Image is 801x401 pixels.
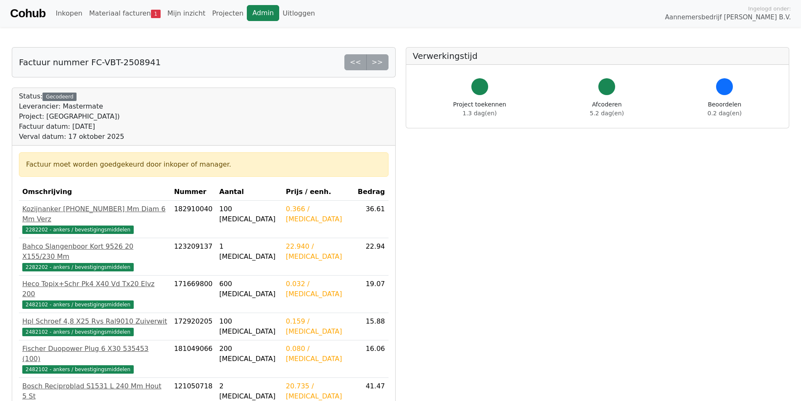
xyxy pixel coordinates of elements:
[590,100,624,118] div: Afcoderen
[708,110,742,117] span: 0.2 dag(en)
[279,5,318,22] a: Uitloggen
[22,242,167,272] a: Bahco Slangenboor Kort 9526 20 X155/230 Mm2282202 - ankers / bevestigingsmiddelen
[354,276,388,313] td: 19.07
[219,204,279,224] div: 100 [MEDICAL_DATA]
[286,316,350,337] div: 0.159 / [MEDICAL_DATA]
[22,328,134,336] span: 2482102 - ankers / bevestigingsmiddelen
[708,100,742,118] div: Beoordelen
[22,279,167,309] a: Heco Topix+Schr Pk4 X40 Vd Tx20 Elvz 2002482102 - ankers / bevestigingsmiddelen
[216,183,283,201] th: Aantal
[22,226,134,234] span: 2282202 - ankers / bevestigingsmiddelen
[171,340,216,378] td: 181049066
[19,101,124,112] div: Leverancier: Mastermate
[42,93,77,101] div: Gecodeerd
[22,204,167,234] a: Kozijnanker [PHONE_NUMBER] Mm Diam 6 Mm Verz2282202 - ankers / bevestigingsmiddelen
[22,316,167,327] div: Hpl Schroef 4,8 X25 Rvs Ral9010 Zuiverwit
[219,344,279,364] div: 200 [MEDICAL_DATA]
[22,344,167,374] a: Fischer Duopower Plug 6 X30 535453 (100)2482102 - ankers / bevestigingsmiddelen
[151,10,161,18] span: 1
[590,110,624,117] span: 5.2 dag(en)
[209,5,247,22] a: Projecten
[22,279,167,299] div: Heco Topix+Schr Pk4 X40 Vd Tx20 Elvz 200
[219,279,279,299] div: 600 [MEDICAL_DATA]
[22,365,134,374] span: 2482102 - ankers / bevestigingsmiddelen
[748,5,791,13] span: Ingelogd onder:
[219,316,279,337] div: 100 [MEDICAL_DATA]
[22,204,167,224] div: Kozijnanker [PHONE_NUMBER] Mm Diam 6 Mm Verz
[22,300,134,309] span: 2482102 - ankers / bevestigingsmiddelen
[26,159,381,170] div: Factuur moet worden goedgekeurd door inkoper of manager.
[22,316,167,337] a: Hpl Schroef 4,8 X25 Rvs Ral9010 Zuiverwit2482102 - ankers / bevestigingsmiddelen
[22,242,167,262] div: Bahco Slangenboor Kort 9526 20 X155/230 Mm
[354,238,388,276] td: 22.94
[354,340,388,378] td: 16.06
[52,5,85,22] a: Inkopen
[247,5,279,21] a: Admin
[22,263,134,271] span: 2282202 - ankers / bevestigingsmiddelen
[354,183,388,201] th: Bedrag
[286,279,350,299] div: 0.032 / [MEDICAL_DATA]
[354,313,388,340] td: 15.88
[22,344,167,364] div: Fischer Duopower Plug 6 X30 535453 (100)
[453,100,506,118] div: Project toekennen
[171,201,216,238] td: 182910040
[286,344,350,364] div: 0.080 / [MEDICAL_DATA]
[171,238,216,276] td: 123209137
[171,276,216,313] td: 171669800
[413,51,782,61] h5: Verwerkingstijd
[19,122,124,132] div: Factuur datum: [DATE]
[19,183,171,201] th: Omschrijving
[463,110,497,117] span: 1.3 dag(en)
[219,242,279,262] div: 1 [MEDICAL_DATA]
[171,183,216,201] th: Nummer
[19,132,124,142] div: Verval datum: 17 oktober 2025
[19,57,161,67] h5: Factuur nummer FC-VBT-2508941
[286,204,350,224] div: 0.366 / [MEDICAL_DATA]
[19,91,124,142] div: Status:
[354,201,388,238] td: 36.61
[164,5,209,22] a: Mijn inzicht
[286,242,350,262] div: 22.940 / [MEDICAL_DATA]
[86,5,164,22] a: Materiaal facturen1
[10,3,45,24] a: Cohub
[171,313,216,340] td: 172920205
[665,13,791,22] span: Aannemersbedrijf [PERSON_NAME] B.V.
[283,183,354,201] th: Prijs / eenh.
[19,112,124,122] div: Project: [GEOGRAPHIC_DATA])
